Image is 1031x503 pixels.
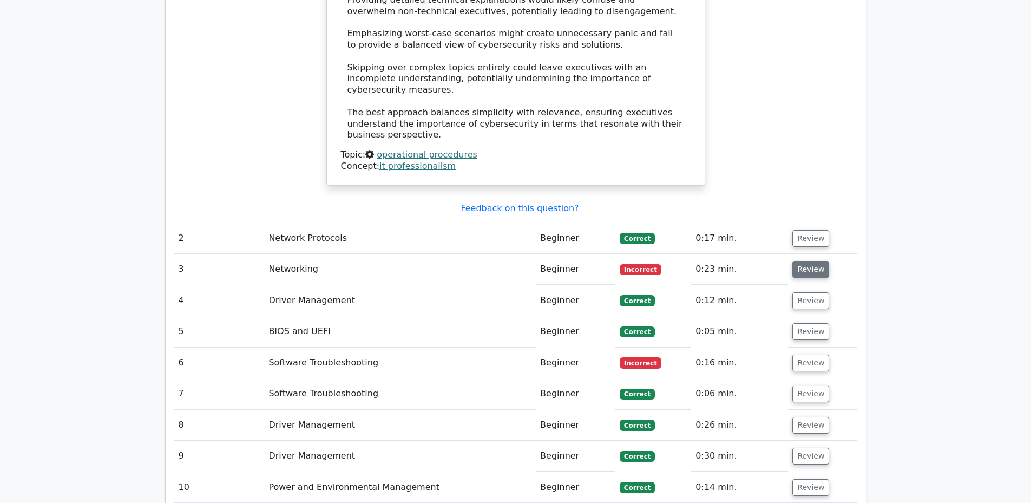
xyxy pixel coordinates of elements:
td: Beginner [536,348,615,378]
span: Correct [620,451,655,462]
td: 5 [174,316,265,347]
td: BIOS and UEFI [264,316,536,347]
td: Driver Management [264,410,536,441]
td: Networking [264,254,536,285]
span: Incorrect [620,264,661,275]
button: Review [792,479,829,496]
button: Review [792,230,829,247]
td: Driver Management [264,441,536,472]
td: Beginner [536,254,615,285]
button: Review [792,355,829,371]
span: Correct [620,389,655,400]
td: Software Troubleshooting [264,378,536,409]
td: 0:12 min. [691,285,788,316]
td: Beginner [536,378,615,409]
span: Correct [620,420,655,430]
td: 0:30 min. [691,441,788,472]
a: it professionalism [379,161,456,171]
a: operational procedures [377,149,477,160]
td: 0:26 min. [691,410,788,441]
td: 8 [174,410,265,441]
td: 0:14 min. [691,472,788,503]
td: Power and Environmental Management [264,472,536,503]
td: 0:16 min. [691,348,788,378]
button: Review [792,386,829,402]
td: 4 [174,285,265,316]
span: Correct [620,295,655,306]
button: Review [792,261,829,278]
td: 7 [174,378,265,409]
td: 9 [174,441,265,472]
td: 6 [174,348,265,378]
td: 0:06 min. [691,378,788,409]
td: 2 [174,223,265,254]
div: Concept: [341,161,691,172]
button: Review [792,292,829,309]
span: Correct [620,482,655,493]
td: 0:05 min. [691,316,788,347]
td: Driver Management [264,285,536,316]
div: Topic: [341,149,691,161]
td: Network Protocols [264,223,536,254]
button: Review [792,448,829,465]
button: Review [792,323,829,340]
td: 0:17 min. [691,223,788,254]
td: Beginner [536,316,615,347]
span: Incorrect [620,357,661,368]
td: Beginner [536,285,615,316]
a: Feedback on this question? [461,203,579,213]
button: Review [792,417,829,434]
span: Correct [620,233,655,244]
td: 0:23 min. [691,254,788,285]
td: Beginner [536,441,615,472]
td: 3 [174,254,265,285]
td: Beginner [536,410,615,441]
td: Software Troubleshooting [264,348,536,378]
td: Beginner [536,223,615,254]
span: Correct [620,326,655,337]
td: Beginner [536,472,615,503]
td: 10 [174,472,265,503]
